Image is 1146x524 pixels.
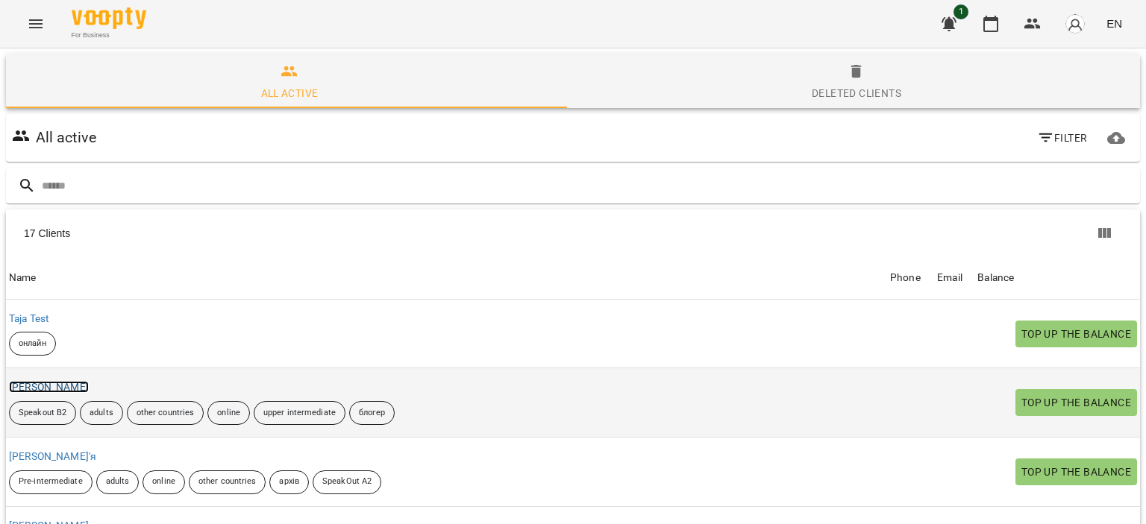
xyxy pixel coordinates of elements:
[890,269,921,287] div: Sort
[72,7,146,29] img: Voopty Logo
[1106,16,1122,31] span: EN
[9,381,89,393] a: [PERSON_NAME]
[1015,321,1137,347] button: Top up the balance
[96,470,140,494] div: adults
[198,476,257,488] p: other countries
[359,407,386,420] p: блогер
[890,269,931,287] span: Phone
[937,269,962,287] div: Email
[143,470,185,494] div: online
[1021,325,1131,343] span: Top up the balance
[1086,215,1122,251] button: Columns view
[1100,10,1128,37] button: EN
[9,269,37,287] div: Sort
[1021,394,1131,411] span: Top up the balance
[322,476,372,488] p: SpeakOut A2
[19,338,46,350] p: онлайн
[937,269,971,287] span: Email
[9,332,56,356] div: онлайн
[263,407,336,420] p: upper intermediate
[812,84,901,102] div: Deleted clients
[207,401,250,425] div: online
[152,476,175,488] p: online
[1015,458,1137,485] button: Top up the balance
[9,269,884,287] span: Name
[9,401,76,425] div: Speakout B2
[1031,124,1093,151] button: Filter
[217,407,240,420] p: online
[1021,463,1131,481] span: Top up the balance
[36,126,96,149] h6: All active
[9,312,49,324] a: Taja Test
[106,476,130,488] p: adults
[72,31,146,40] span: For Business
[18,6,54,42] button: Menu
[254,401,345,425] div: upper intermediate
[261,84,319,102] div: All active
[80,401,123,425] div: adults
[9,470,93,494] div: Pre-intermediate
[19,407,66,420] p: Speakout B2
[954,4,968,19] span: 1
[1065,13,1086,34] img: avatar_s.png
[269,470,309,494] div: архів
[9,269,37,287] div: Name
[127,401,204,425] div: other countries
[977,269,1014,287] div: Balance
[937,269,962,287] div: Sort
[977,269,1137,287] span: Balance
[1015,389,1137,416] button: Top up the balance
[90,407,113,420] p: adults
[6,209,1140,257] div: Table Toolbar
[24,226,578,241] div: 17 Clients
[1037,129,1087,147] span: Filter
[19,476,83,488] p: Pre-intermediate
[313,470,381,494] div: SpeakOut A2
[349,401,395,425] div: блогер
[9,450,96,462] a: [PERSON_NAME]'я
[890,269,921,287] div: Phone
[189,470,266,494] div: other countries
[137,407,195,420] p: other countries
[977,269,1014,287] div: Sort
[279,476,299,488] p: архів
